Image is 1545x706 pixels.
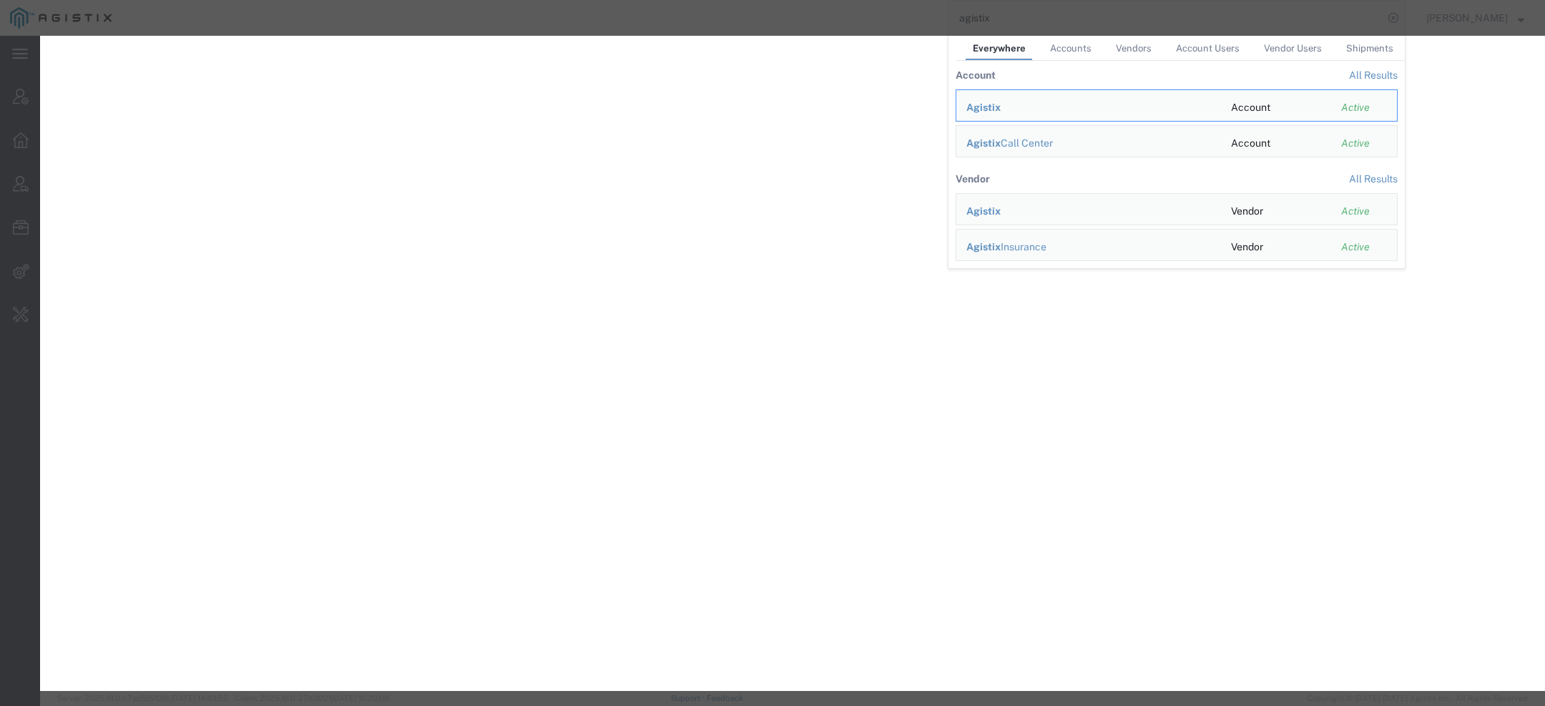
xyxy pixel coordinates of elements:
[956,165,990,193] th: Vendor
[966,137,1001,149] span: Agistix
[966,136,1211,151] div: Agistix Call Center
[956,61,1044,89] th: Account
[1116,43,1152,54] span: Vendors
[966,102,1001,113] span: Agistix
[1341,100,1387,115] div: Active
[966,241,1001,253] span: Agistix
[966,204,1211,219] div: Agistix
[1176,43,1240,54] span: Account Users
[1349,173,1398,185] a: View all vendors found by criterion
[966,240,1211,255] div: Agistix Insurance
[956,61,1405,268] table: Search Results
[1341,240,1387,255] div: Active
[1221,89,1332,122] td: Account
[1050,43,1092,54] span: Accounts
[1346,43,1393,54] span: Shipments
[966,205,1001,217] span: Agistix
[1341,136,1387,151] div: Active
[1264,43,1322,54] span: Vendor Users
[1341,204,1387,219] div: Active
[1349,69,1398,81] a: View all accounts found by criterion
[1221,125,1332,157] td: Account
[973,43,1026,54] span: Everywhere
[1221,229,1332,261] td: Vendor
[1221,193,1332,225] td: Vendor
[40,36,1545,691] iframe: FS Legacy Container
[966,100,1211,115] div: Agistix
